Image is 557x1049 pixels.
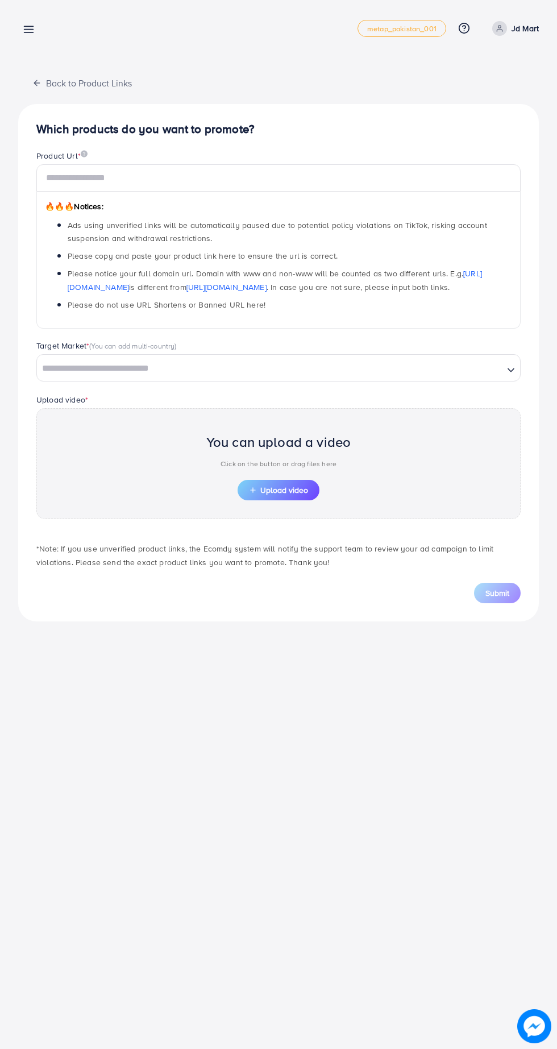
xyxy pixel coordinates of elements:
span: Notices: [45,201,103,212]
a: [URL][DOMAIN_NAME] [186,281,267,293]
a: [URL][DOMAIN_NAME] [68,268,482,292]
span: Upload video [249,486,308,494]
label: Upload video [36,394,88,405]
a: metap_pakistan_001 [358,20,446,37]
a: Jd Mart [488,21,539,36]
label: Target Market [36,340,177,351]
button: Upload video [238,480,319,500]
div: Search for option [36,354,521,382]
input: Search for option [38,360,502,378]
span: metap_pakistan_001 [367,25,437,32]
span: 🔥🔥🔥 [45,201,74,212]
span: (You can add multi-country) [89,341,176,351]
span: Ads using unverified links will be automatically paused due to potential policy violations on Tik... [68,219,487,244]
p: *Note: If you use unverified product links, the Ecomdy system will notify the support team to rev... [36,542,521,569]
p: Jd Mart [512,22,539,35]
img: image [517,1009,551,1043]
p: Click on the button or drag files here [206,457,351,471]
label: Product Url [36,150,88,161]
button: Submit [474,583,521,603]
h2: You can upload a video [206,434,351,450]
img: image [81,150,88,157]
h4: Which products do you want to promote? [36,122,521,136]
span: Please copy and paste your product link here to ensure the url is correct. [68,250,338,262]
span: Submit [485,587,509,599]
span: Please do not use URL Shortens or Banned URL here! [68,299,265,310]
button: Back to Product Links [18,71,146,95]
span: Please notice your full domain url. Domain with www and non-www will be counted as two different ... [68,268,482,292]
